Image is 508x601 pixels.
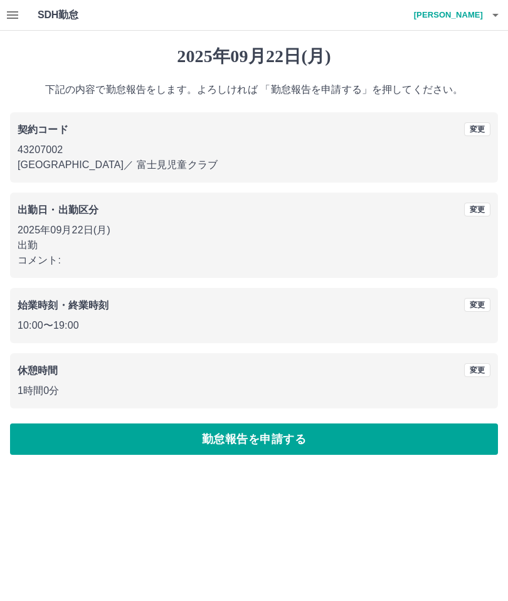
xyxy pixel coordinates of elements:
button: 勤怠報告を申請する [10,423,498,455]
b: 休憩時間 [18,365,58,376]
button: 変更 [464,122,490,136]
b: 出勤日・出勤区分 [18,205,98,215]
button: 変更 [464,203,490,216]
p: 10:00 〜 19:00 [18,318,490,333]
button: 変更 [464,298,490,312]
b: 始業時刻・終業時刻 [18,300,108,311]
button: 変更 [464,363,490,377]
p: コメント: [18,253,490,268]
p: 1時間0分 [18,383,490,398]
p: 2025年09月22日(月) [18,223,490,238]
h1: 2025年09月22日(月) [10,46,498,67]
p: 43207002 [18,142,490,157]
p: [GEOGRAPHIC_DATA] ／ 富士見児童クラブ [18,157,490,173]
p: 出勤 [18,238,490,253]
p: 下記の内容で勤怠報告をします。よろしければ 「勤怠報告を申請する」を押してください。 [10,82,498,97]
b: 契約コード [18,124,68,135]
